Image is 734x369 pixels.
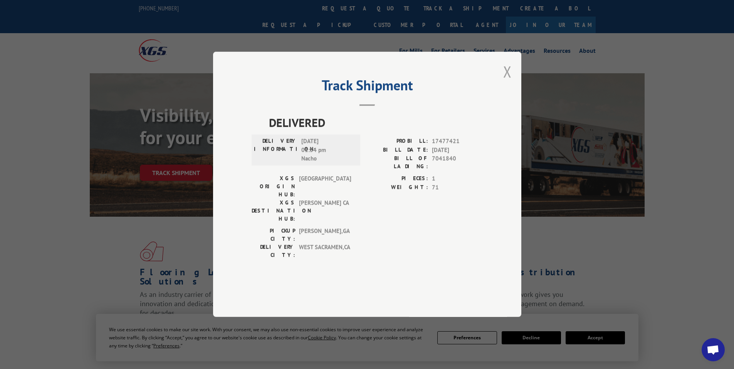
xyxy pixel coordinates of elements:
[252,243,295,259] label: DELIVERY CITY:
[432,137,483,146] span: 17477421
[432,175,483,184] span: 1
[432,146,483,155] span: [DATE]
[367,183,428,192] label: WEIGHT:
[299,175,351,199] span: [GEOGRAPHIC_DATA]
[299,227,351,243] span: [PERSON_NAME] , GA
[252,199,295,223] label: XGS DESTINATION HUB:
[503,61,512,82] button: Close modal
[299,243,351,259] span: WEST SACRAMEN , CA
[702,338,725,361] div: Open chat
[432,155,483,171] span: 7041840
[254,137,297,163] label: DELIVERY INFORMATION:
[367,175,428,184] label: PIECES:
[367,137,428,146] label: PROBILL:
[367,155,428,171] label: BILL OF LADING:
[252,80,483,94] h2: Track Shipment
[367,146,428,155] label: BILL DATE:
[299,199,351,223] span: [PERSON_NAME] CA
[432,183,483,192] span: 71
[301,137,353,163] span: [DATE] 01:34 pm Nacho
[269,114,483,131] span: DELIVERED
[252,227,295,243] label: PICKUP CITY:
[252,175,295,199] label: XGS ORIGIN HUB:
